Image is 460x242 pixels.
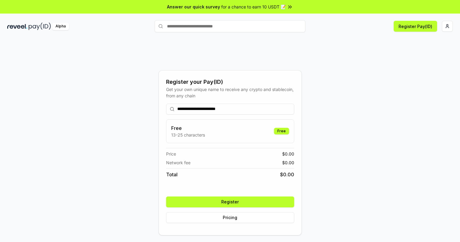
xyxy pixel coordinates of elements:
[166,151,176,157] span: Price
[221,4,286,10] span: for a chance to earn 10 USDT 📝
[52,23,69,30] div: Alpha
[282,151,294,157] span: $ 0.00
[166,212,294,223] button: Pricing
[166,159,191,166] span: Network fee
[274,128,289,134] div: Free
[7,23,27,30] img: reveel_dark
[166,78,294,86] div: Register your Pay(ID)
[394,21,437,32] button: Register Pay(ID)
[280,171,294,178] span: $ 0.00
[171,132,205,138] p: 13-25 characters
[167,4,220,10] span: Answer our quick survey
[166,86,294,99] div: Get your own unique name to receive any crypto and stablecoin, from any chain
[282,159,294,166] span: $ 0.00
[166,196,294,207] button: Register
[166,171,178,178] span: Total
[29,23,51,30] img: pay_id
[171,124,205,132] h3: Free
